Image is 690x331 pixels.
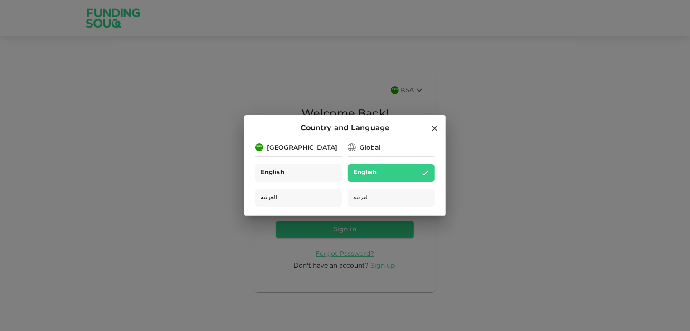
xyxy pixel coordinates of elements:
[267,143,337,153] div: [GEOGRAPHIC_DATA]
[261,193,277,203] span: العربية
[301,122,389,134] span: Country and Language
[261,168,284,178] span: English
[360,143,381,153] div: Global
[353,193,370,203] span: العربية
[353,168,377,178] span: English
[255,143,263,151] img: flag-sa.b9a346574cdc8950dd34b50780441f57.svg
